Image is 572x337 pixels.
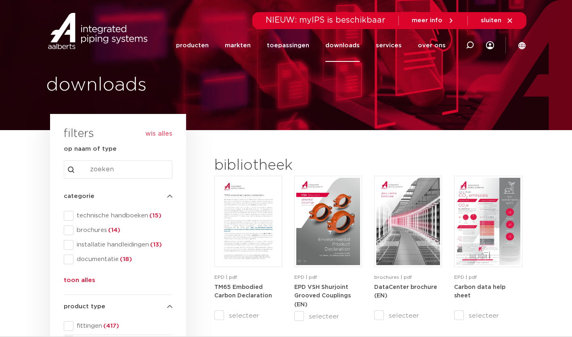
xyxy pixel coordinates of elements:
[214,275,237,280] span: EPD | pdf
[486,29,494,62] div: my IPS
[294,275,317,280] span: EPD | pdf
[73,322,172,330] span: fittingen
[412,17,455,24] a: meer info
[454,275,477,280] span: EPD | pdf
[46,72,282,98] h1: downloads
[376,178,440,265] img: DataCenter_A4Brochure-5011610-2025_1.0_Pegler-UK-pdf.jpg
[64,225,172,235] div: brochures(14)
[481,17,513,24] a: sluiten
[119,256,132,262] span: (18)
[73,212,172,220] span: technische handboeken
[107,227,120,233] span: (14)
[64,321,172,331] div: fittingen(417)
[64,240,172,250] div: installatie handleidingen(13)
[294,284,351,308] a: EPD VSH Shurjoint Grooved Couplings (EN)
[481,17,501,23] span: sluiten
[374,275,412,280] span: brochures | pdf
[412,17,442,23] span: meer info
[102,323,119,329] span: (417)
[456,178,520,265] img: NL-Carbon-data-help-sheet-pdf.jpg
[454,311,522,320] label: selecteer
[64,211,172,221] div: technische handboeken(15)
[225,29,251,62] a: markten
[176,29,209,62] a: producten
[64,255,172,264] div: documentatie(18)
[267,29,309,62] a: toepassingen
[325,29,360,62] a: downloads
[148,213,161,219] span: (15)
[73,226,172,234] span: brochures
[266,16,386,24] span: NIEUW: myIPS is beschikbaar
[294,312,362,321] label: selecteer
[214,156,358,175] h2: bibliotheek
[64,192,172,201] h4: categorie
[214,284,272,299] a: TM65 Embodied Carbon Declaration
[418,29,446,62] a: over ons
[374,311,442,320] label: selecteer
[145,130,172,138] button: wis alles
[376,29,402,62] a: services
[374,284,437,299] a: DataCenter brochure (EN)
[64,302,172,312] h4: product type
[149,242,162,248] span: (13)
[64,276,95,289] button: toon alles
[64,124,94,144] h3: filters
[296,178,360,265] img: VSH-Shurjoint-Grooved-Couplings_A4EPD_5011512_EN-pdf.jpg
[176,29,446,62] nav: Menu
[73,255,172,263] span: documentatie
[64,146,117,152] strong: op naam of type
[73,241,172,249] span: installatie handleidingen
[214,311,282,320] label: selecteer
[216,178,280,265] img: TM65-Embodied-Carbon-Declaration-pdf.jpg
[454,284,505,299] a: Carbon data help sheet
